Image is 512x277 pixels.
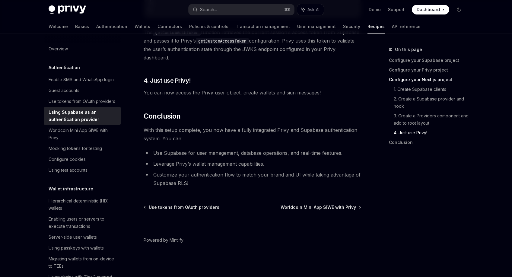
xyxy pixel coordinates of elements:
[135,19,150,34] a: Wallets
[49,64,80,71] h5: Authentication
[144,160,361,168] li: Leverage Privy’s wallet management capabilities.
[144,88,361,97] span: You can now access the Privy user object, create wallets and sign messages!
[144,111,181,121] span: Conclusion
[417,7,440,13] span: Dashboard
[75,19,89,34] a: Basics
[44,154,121,165] a: Configure cookies
[44,107,121,125] a: Using Supabase as an authentication provider
[49,255,117,270] div: Migrating wallets from on-device to TEEs
[144,126,361,143] span: With this setup complete, you now have a fully integrated Privy and Supabase authentication syste...
[389,56,469,65] a: Configure your Supabase project
[236,19,290,34] a: Transaction management
[394,128,469,138] a: 4. Just use Privy!
[200,6,217,13] div: Search...
[44,232,121,243] a: Server-side user wallets
[412,5,449,14] a: Dashboard
[44,253,121,272] a: Migrating wallets from on-device to TEEs
[394,84,469,94] a: 1. Create Supabase clients
[49,76,114,83] div: Enable SMS and WhatsApp login
[144,149,361,157] li: Use Supabase for user management, database operations, and real-time features.
[96,19,127,34] a: Authentication
[144,170,361,187] li: Customize your authentication flow to match your brand and UI while taking advantage of Supabase ...
[367,19,385,34] a: Recipes
[49,244,104,252] div: Using passkeys with wallets
[49,215,117,230] div: Enabling users or servers to execute transactions
[389,75,469,84] a: Configure your Next.js project
[395,46,422,53] span: On this page
[454,5,464,14] button: Toggle dark mode
[297,19,336,34] a: User management
[49,234,97,241] div: Server-side user wallets
[196,38,249,44] code: getCustomAccessToken
[49,19,68,34] a: Welcome
[49,5,86,14] img: dark logo
[392,19,421,34] a: API reference
[49,197,117,212] div: Hierarchical deterministic (HD) wallets
[394,94,469,111] a: 2. Create a Supabase provider and hook
[281,204,361,210] a: Worldcoin Mini App SIWE with Privy
[49,127,117,141] div: Worldcoin Mini App SIWE with Privy
[284,7,291,12] span: ⌘ K
[389,138,469,147] a: Conclusion
[44,85,121,96] a: Guest accounts
[388,7,405,13] a: Support
[157,19,182,34] a: Connectors
[281,204,356,210] span: Worldcoin Mini App SIWE with Privy
[44,165,121,176] a: Using test accounts
[389,65,469,75] a: Configure your Privy project
[49,156,86,163] div: Configure cookies
[144,28,361,62] span: The function retrieves the current session’s access token from Supabase and passes it to Privy’s ...
[44,43,121,54] a: Overview
[189,19,228,34] a: Policies & controls
[369,7,381,13] a: Demo
[307,7,320,13] span: Ask AI
[49,167,87,174] div: Using test accounts
[144,204,219,210] a: Use tokens from OAuth providers
[44,143,121,154] a: Mocking tokens for testing
[189,4,294,15] button: Search...⌘K
[44,214,121,232] a: Enabling users or servers to execute transactions
[149,204,219,210] span: Use tokens from OAuth providers
[297,4,324,15] button: Ask AI
[343,19,360,34] a: Security
[49,109,117,123] div: Using Supabase as an authentication provider
[49,45,68,53] div: Overview
[44,196,121,214] a: Hierarchical deterministic (HD) wallets
[44,74,121,85] a: Enable SMS and WhatsApp login
[49,145,102,152] div: Mocking tokens for testing
[144,76,191,85] span: 4. Just use Privy!
[44,243,121,253] a: Using passkeys with wallets
[49,185,93,193] h5: Wallet infrastructure
[394,111,469,128] a: 3. Create a Providers component and add to root layout
[44,125,121,143] a: Worldcoin Mini App SIWE with Privy
[49,98,115,105] div: Use tokens from OAuth providers
[44,96,121,107] a: Use tokens from OAuth providers
[144,237,183,243] a: Powered by Mintlify
[49,87,79,94] div: Guest accounts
